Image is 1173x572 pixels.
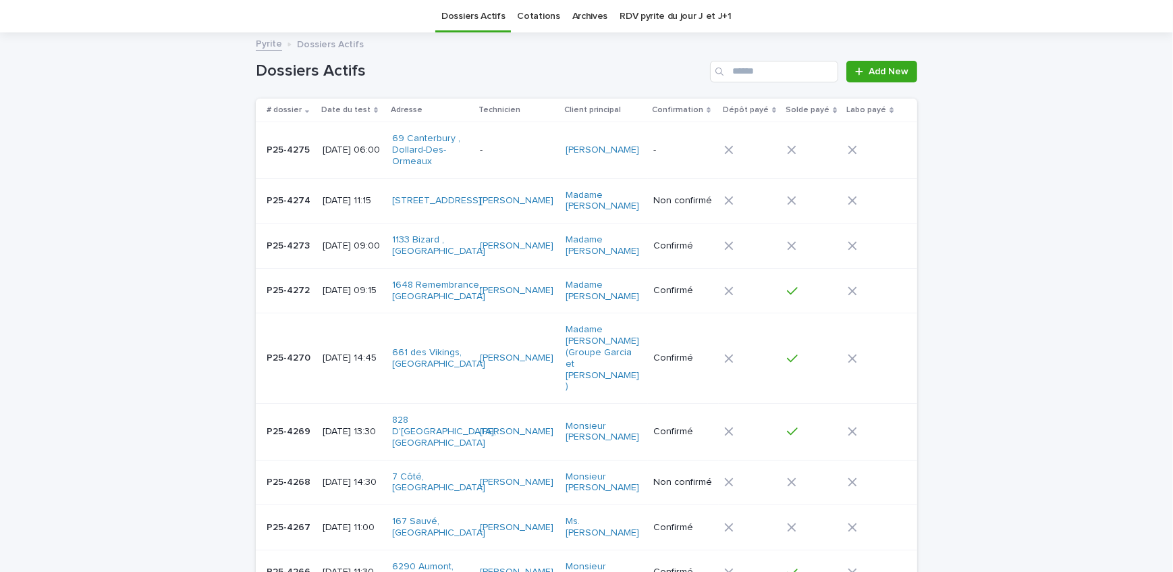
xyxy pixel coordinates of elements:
[392,234,485,257] a: 1133 Bizard , [GEOGRAPHIC_DATA]
[323,195,381,207] p: [DATE] 11:15
[267,350,313,364] p: P25-4270
[323,477,381,488] p: [DATE] 14:30
[392,471,485,494] a: 7 Côté, [GEOGRAPHIC_DATA]
[566,516,640,539] a: Ms. [PERSON_NAME]
[517,1,560,32] a: Cotations
[267,282,312,296] p: P25-4272
[566,190,640,213] a: Madame [PERSON_NAME]
[256,268,917,313] tr: P25-4272P25-4272 [DATE] 09:151648 Remembrance, [GEOGRAPHIC_DATA] [PERSON_NAME] Madame [PERSON_NAM...
[297,36,364,51] p: Dossiers Actifs
[480,353,553,364] a: [PERSON_NAME]
[653,426,713,438] p: Confirmé
[564,103,621,118] p: Client principal
[480,477,553,488] a: [PERSON_NAME]
[267,423,313,438] p: P25-4269
[653,145,713,156] p: -
[480,522,553,534] a: [PERSON_NAME]
[653,285,713,296] p: Confirmé
[323,353,381,364] p: [DATE] 14:45
[323,522,381,534] p: [DATE] 11:00
[267,519,313,534] p: P25-4267
[479,103,520,118] p: Technicien
[480,240,553,252] a: [PERSON_NAME]
[723,103,769,118] p: Dépôt payé
[653,477,713,488] p: Non confirmé
[267,474,313,488] p: P25-4268
[256,122,917,178] tr: P25-4275P25-4275 [DATE] 06:0069 Canterbury , Dollard-Des-Ormeaux -[PERSON_NAME] -
[566,145,639,156] a: [PERSON_NAME]
[256,178,917,224] tr: P25-4274P25-4274 [DATE] 11:15[STREET_ADDRESS] [PERSON_NAME] Madame [PERSON_NAME] Non confirmé
[480,195,553,207] a: [PERSON_NAME]
[572,1,608,32] a: Archives
[480,285,553,296] a: [PERSON_NAME]
[256,313,917,404] tr: P25-4270P25-4270 [DATE] 14:45661 des Vikings, [GEOGRAPHIC_DATA] [PERSON_NAME] Madame [PERSON_NAME...
[786,103,829,118] p: Solde payé
[566,324,640,392] a: Madame [PERSON_NAME] (Groupe Garcia et [PERSON_NAME] )
[256,460,917,505] tr: P25-4268P25-4268 [DATE] 14:307 Côté, [GEOGRAPHIC_DATA] [PERSON_NAME] Monsieur [PERSON_NAME] Non c...
[392,415,496,448] a: 828 D'[GEOGRAPHIC_DATA], [GEOGRAPHIC_DATA]
[392,347,485,370] a: 661 des Vikings, [GEOGRAPHIC_DATA]
[256,404,917,460] tr: P25-4269P25-4269 [DATE] 13:30828 D'[GEOGRAPHIC_DATA], [GEOGRAPHIC_DATA] [PERSON_NAME] Monsieur [P...
[267,142,312,156] p: P25-4275
[480,145,555,156] p: -
[480,426,553,438] a: [PERSON_NAME]
[321,103,371,118] p: Date du test
[392,280,485,303] a: 1648 Remembrance, [GEOGRAPHIC_DATA]
[653,353,713,364] p: Confirmé
[256,224,917,269] tr: P25-4273P25-4273 [DATE] 09:001133 Bizard , [GEOGRAPHIC_DATA] [PERSON_NAME] Madame [PERSON_NAME] C...
[846,61,917,82] a: Add New
[846,103,886,118] p: Labo payé
[653,240,713,252] p: Confirmé
[566,280,640,303] a: Madame [PERSON_NAME]
[620,1,732,32] a: RDV pyrite du jour J et J+1
[323,145,381,156] p: [DATE] 06:00
[441,1,505,32] a: Dossiers Actifs
[391,103,422,118] p: Adresse
[267,238,312,252] p: P25-4273
[653,522,713,534] p: Confirmé
[267,103,302,118] p: # dossier
[710,61,838,82] input: Search
[653,195,713,207] p: Non confirmé
[323,240,381,252] p: [DATE] 09:00
[323,426,381,438] p: [DATE] 13:30
[256,61,705,81] h1: Dossiers Actifs
[256,35,282,51] a: Pyrite
[392,133,467,167] a: 69 Canterbury , Dollard-Des-Ormeaux
[869,67,908,76] span: Add New
[392,195,481,207] a: [STREET_ADDRESS]
[566,234,640,257] a: Madame [PERSON_NAME]
[256,505,917,550] tr: P25-4267P25-4267 [DATE] 11:00167 Sauvé, [GEOGRAPHIC_DATA] [PERSON_NAME] Ms. [PERSON_NAME] Confirmé
[267,192,313,207] p: P25-4274
[392,516,485,539] a: 167 Sauvé, [GEOGRAPHIC_DATA]
[323,285,381,296] p: [DATE] 09:15
[566,421,640,444] a: Monsieur [PERSON_NAME]
[566,471,640,494] a: Monsieur [PERSON_NAME]
[652,103,703,118] p: Confirmation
